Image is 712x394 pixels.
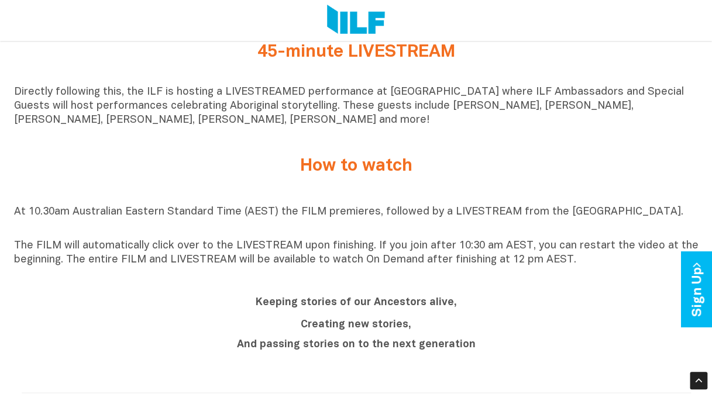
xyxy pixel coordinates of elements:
p: The FILM will automatically click over to the LIVESTREAM upon finishing. If you join after 10:30 ... [14,239,699,267]
div: Scroll Back to Top [690,372,707,389]
b: And passing stories on to the next generation [237,339,476,349]
p: Directly following this, the ILF is hosting a LIVESTREAMED performance at [GEOGRAPHIC_DATA] where... [14,85,699,127]
p: At 10.30am Australian Eastern Standard Time (AEST) the FILM premieres, followed by a LIVESTREAM f... [14,205,699,233]
img: Logo [327,5,385,36]
b: Creating new stories, [301,319,411,329]
h2: 45-minute LIVESTREAM [137,43,576,62]
b: Keeping stories of our Ancestors alive, [256,297,457,307]
h2: How to watch [137,157,576,176]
